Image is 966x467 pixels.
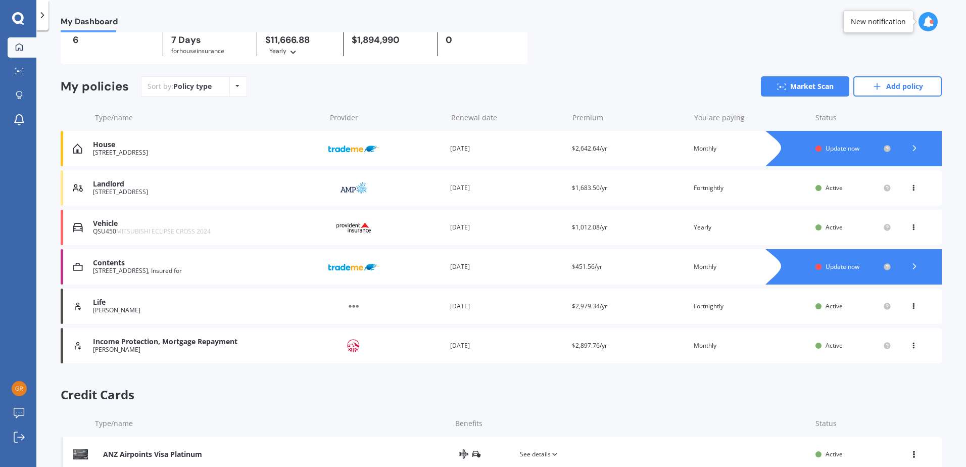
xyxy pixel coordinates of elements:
[694,301,807,311] div: Fortnightly
[61,79,129,94] div: My policies
[93,267,320,274] div: [STREET_ADDRESS], Insured for
[93,307,320,314] div: [PERSON_NAME]
[694,262,807,272] div: Monthly
[450,341,564,351] div: [DATE]
[171,46,224,55] span: for House insurance
[446,35,515,45] div: 0
[572,113,686,123] div: Premium
[851,17,906,27] div: New notification
[61,17,118,30] span: My Dashboard
[450,301,564,311] div: [DATE]
[93,346,320,353] div: [PERSON_NAME]
[73,449,88,459] img: ANZ Airpoints Visa Platinum
[826,144,859,153] span: Update now
[93,180,320,189] div: Landlord
[520,449,559,459] span: See details
[328,139,379,158] img: Trade Me Insurance
[572,341,607,350] span: $2,897.76/yr
[328,297,379,316] img: Other
[826,262,859,271] span: Update now
[93,189,320,196] div: [STREET_ADDRESS]
[12,381,27,396] img: 7878c7550430dd283e8a83a3f149effa
[95,418,447,429] div: Type/name
[455,418,807,429] div: Benefits
[116,227,211,236] span: MITSUBISHI ECLIPSE CROSS 2024
[572,223,607,231] span: $1,012.08/yr
[761,76,849,97] a: Market Scan
[450,183,564,193] div: [DATE]
[330,113,443,123] div: Provider
[826,450,843,458] span: Active
[73,35,155,45] div: 6
[826,183,843,192] span: Active
[103,449,202,459] div: ANZ Airpoints Visa Platinum
[73,222,83,232] img: Vehicle
[328,336,379,355] img: AIA
[269,46,286,56] div: Yearly
[450,262,564,272] div: [DATE]
[450,144,564,154] div: [DATE]
[93,141,320,149] div: House
[148,81,212,91] div: Sort by:
[815,418,891,429] div: Status
[826,302,843,310] span: Active
[73,262,83,272] img: Contents
[826,341,843,350] span: Active
[328,257,379,276] img: Trade Me Insurance
[694,113,807,123] div: You are paying
[171,34,201,46] b: 7 Days
[93,298,320,307] div: Life
[328,218,379,237] img: Provident
[572,183,607,192] span: $1,683.50/yr
[73,301,83,311] img: Life
[93,219,320,228] div: Vehicle
[73,144,82,154] img: House
[352,35,429,45] div: $1,894,990
[815,113,891,123] div: Status
[694,144,807,154] div: Monthly
[572,144,607,153] span: $2,642.64/yr
[572,302,607,310] span: $2,979.34/yr
[61,388,942,402] span: Credit Cards
[93,259,320,267] div: Contents
[572,262,602,271] span: $451.56/yr
[694,222,807,232] div: Yearly
[694,341,807,351] div: Monthly
[93,228,320,235] div: QSU450
[265,35,335,56] div: $11,666.88
[328,178,379,198] img: AMP
[451,113,564,123] div: Renewal date
[73,183,83,193] img: Landlord
[93,149,320,156] div: [STREET_ADDRESS]
[450,222,564,232] div: [DATE]
[826,223,843,231] span: Active
[173,81,212,91] div: Policy type
[853,76,942,97] a: Add policy
[694,183,807,193] div: Fortnightly
[93,338,320,346] div: Income Protection, Mortgage Repayment
[95,113,322,123] div: Type/name
[73,341,83,351] img: Life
